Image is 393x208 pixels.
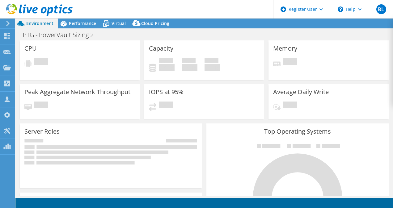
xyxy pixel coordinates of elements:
[24,45,37,52] h3: CPU
[205,58,218,64] span: Total
[159,64,175,71] h4: 0 GiB
[20,31,103,38] h1: PTG - PowerVault Sizing 2
[338,6,343,12] svg: \n
[273,89,329,95] h3: Average Daily Write
[376,4,386,14] span: BL
[283,102,297,110] span: Pending
[149,89,184,95] h3: IOPS at 95%
[159,102,173,110] span: Pending
[26,20,53,26] span: Environment
[24,128,60,135] h3: Server Roles
[182,58,196,64] span: Free
[149,45,173,52] h3: Capacity
[141,20,169,26] span: Cloud Pricing
[159,58,173,64] span: Used
[211,128,384,135] h3: Top Operating Systems
[24,89,130,95] h3: Peak Aggregate Network Throughput
[182,64,197,71] h4: 0 GiB
[283,58,297,66] span: Pending
[273,45,297,52] h3: Memory
[69,20,96,26] span: Performance
[112,20,126,26] span: Virtual
[34,58,48,66] span: Pending
[34,102,48,110] span: Pending
[205,64,220,71] h4: 0 GiB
